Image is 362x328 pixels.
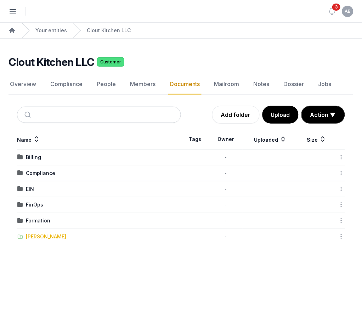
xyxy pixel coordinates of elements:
span: Customer [97,57,124,67]
th: Name [17,129,181,149]
a: Overview [9,74,38,95]
a: People [95,74,117,95]
h2: Clout Kitchen LLC [9,56,94,68]
td: - [209,181,243,197]
th: Size [298,129,335,149]
button: Upload [262,106,299,124]
div: Billing [26,154,41,161]
div: Formation [26,217,50,225]
a: Compliance [49,74,84,95]
th: Owner [209,129,243,149]
div: Compliance [26,170,55,177]
img: folder.svg [17,186,23,192]
a: Mailroom [213,74,241,95]
div: [PERSON_NAME] [26,233,66,241]
th: Tags [181,129,209,149]
span: AB [345,9,351,13]
td: - [209,213,243,229]
img: folder.svg [17,170,23,176]
a: Clout Kitchen LLC [87,27,131,34]
a: Add folder [212,106,260,124]
div: EIN [26,186,34,193]
button: AB [342,6,353,17]
a: Jobs [317,74,333,95]
td: - [209,197,243,213]
td: - [209,165,243,181]
td: - [209,149,243,165]
nav: Tabs [9,74,353,95]
a: Your entities [35,27,67,34]
span: 3 [333,4,341,11]
button: Action ▼ [302,106,345,123]
a: Members [129,74,157,95]
th: Uploaded [243,129,298,149]
img: folder.svg [17,202,23,208]
a: Dossier [282,74,306,95]
div: FinOps [26,202,43,209]
a: Notes [252,74,271,95]
img: folder.svg [17,218,23,224]
img: folder-upload.svg [17,234,23,240]
td: - [209,229,243,245]
img: folder.svg [17,154,23,160]
a: Documents [168,74,202,95]
button: Submit [20,107,37,123]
